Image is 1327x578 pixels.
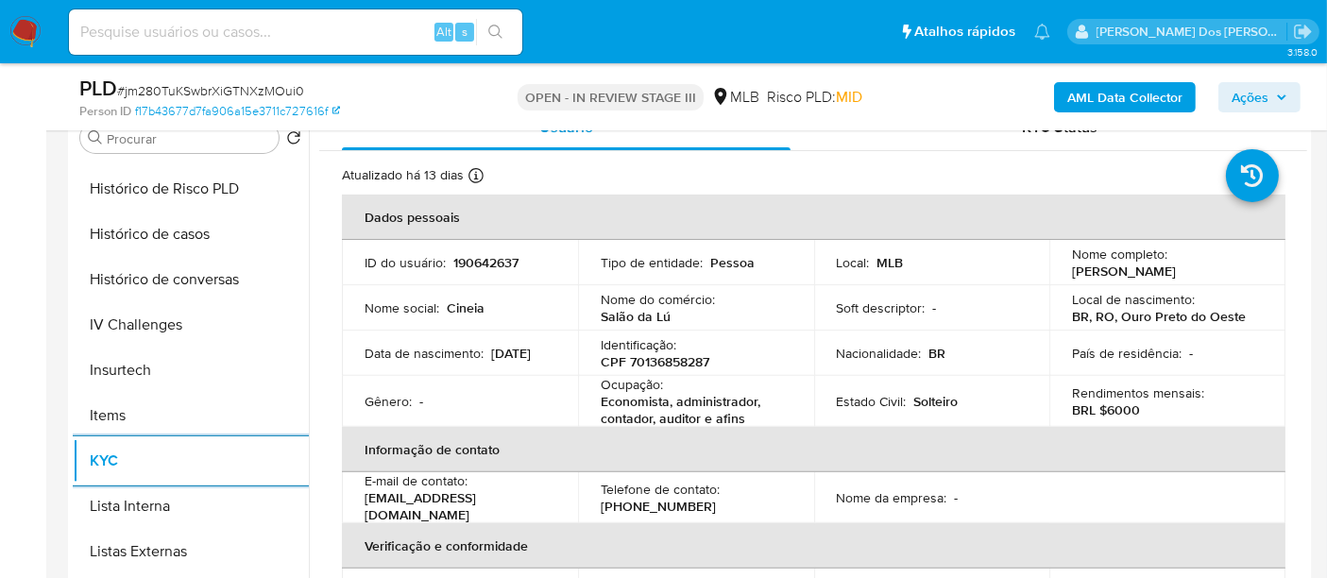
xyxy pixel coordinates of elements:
b: PLD [79,73,117,103]
p: [DATE] [491,345,531,362]
p: Local : [837,254,870,271]
b: AML Data Collector [1067,82,1182,112]
p: Atualizado há 13 dias [342,166,464,184]
p: Identificação : [601,336,676,353]
p: Salão da Lú [601,308,671,325]
a: Sair [1293,22,1313,42]
button: Procurar [88,130,103,145]
p: Telefone de contato : [601,481,720,498]
input: Pesquise usuários ou casos... [69,20,522,44]
span: # jm280TuKSwbrXiGTNXzMOui0 [117,81,304,100]
p: Nome completo : [1072,246,1167,263]
p: Gênero : [365,393,412,410]
span: 3.158.0 [1287,44,1318,59]
th: Dados pessoais [342,195,1285,240]
span: Risco PLD: [767,87,862,108]
button: KYC [73,438,309,484]
p: Cineia [447,299,485,316]
p: [PHONE_NUMBER] [601,498,716,515]
p: Nome da empresa : [837,489,947,506]
p: renato.lopes@mercadopago.com.br [1097,23,1287,41]
span: Ações [1232,82,1268,112]
button: Ações [1218,82,1301,112]
p: Tipo de entidade : [601,254,703,271]
p: Local de nascimento : [1072,291,1195,308]
button: IV Challenges [73,302,309,348]
p: - [933,299,937,316]
button: Items [73,393,309,438]
span: Alt [436,23,451,41]
p: BR [929,345,946,362]
span: Atalhos rápidos [914,22,1015,42]
p: Soft descriptor : [837,299,926,316]
button: search-icon [476,19,515,45]
input: Procurar [107,130,271,147]
p: [EMAIL_ADDRESS][DOMAIN_NAME] [365,489,548,523]
p: País de residência : [1072,345,1182,362]
th: Verificação e conformidade [342,523,1285,569]
p: Solteiro [914,393,959,410]
p: BRL $6000 [1072,401,1140,418]
p: Data de nascimento : [365,345,484,362]
p: Nome do comércio : [601,291,715,308]
div: MLB [711,87,759,108]
p: - [1189,345,1193,362]
b: Person ID [79,103,131,120]
p: MLB [877,254,904,271]
button: Lista Interna [73,484,309,529]
th: Informação de contato [342,427,1285,472]
p: Ocupação : [601,376,663,393]
button: Histórico de conversas [73,257,309,302]
p: CPF 70136858287 [601,353,709,370]
p: Rendimentos mensais : [1072,384,1204,401]
button: Histórico de Risco PLD [73,166,309,212]
a: f17b43677d7fa906a15e3711c727616f [135,103,340,120]
button: Insurtech [73,348,309,393]
p: Pessoa [710,254,755,271]
p: E-mail de contato : [365,472,468,489]
span: MID [836,86,862,108]
a: Notificações [1034,24,1050,40]
p: Nacionalidade : [837,345,922,362]
button: Retornar ao pedido padrão [286,130,301,151]
span: s [462,23,468,41]
button: Histórico de casos [73,212,309,257]
button: AML Data Collector [1054,82,1196,112]
p: Estado Civil : [837,393,907,410]
button: Listas Externas [73,529,309,574]
p: - [419,393,423,410]
p: OPEN - IN REVIEW STAGE III [518,84,704,110]
p: ID do usuário : [365,254,446,271]
p: Economista, administrador, contador, auditor e afins [601,393,784,427]
p: [PERSON_NAME] [1072,263,1176,280]
p: 190642637 [453,254,519,271]
p: BR, RO, Ouro Preto do Oeste [1072,308,1246,325]
p: - [955,489,959,506]
p: Nome social : [365,299,439,316]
